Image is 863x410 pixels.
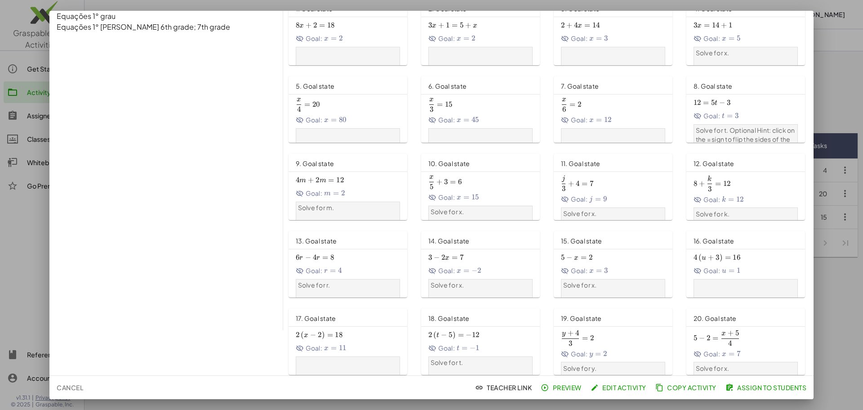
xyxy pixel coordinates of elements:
[460,253,463,262] span: 7
[318,330,321,339] span: 2
[296,189,322,198] span: Goal:
[452,253,458,262] span: =
[543,383,582,392] span: Preview
[431,358,531,367] p: Solve for t.
[723,179,731,188] span: 12
[568,329,574,338] span: +
[561,21,565,30] span: 2
[433,330,436,339] span: (
[699,179,705,188] span: +
[313,21,317,30] span: 2
[694,333,697,342] span: 5
[566,21,572,30] span: +
[696,49,796,58] p: Solve for x.
[737,34,740,43] span: 5
[296,159,334,167] span: 9. Goal state
[728,195,734,204] span: =
[421,76,543,143] a: 6. Goal stateGoal:
[735,111,738,120] span: 3
[53,379,87,396] button: Cancel
[589,267,594,275] span: x
[328,176,334,185] span: =
[296,82,334,90] span: 5. Goal state
[463,266,469,275] span: =
[727,383,806,392] span: Assign to Students
[736,195,744,204] span: 12
[430,182,433,191] span: 5
[428,330,432,339] span: 2
[737,349,740,358] span: 7
[434,98,435,107] span: ​
[296,34,322,43] span: Goal:
[436,332,439,339] span: t
[727,98,730,107] span: 3
[432,22,436,29] span: x
[428,193,455,202] span: Goal:
[472,266,477,275] span: −
[729,34,734,43] span: =
[444,177,448,186] span: 3
[712,21,720,30] span: 14
[305,253,311,262] span: −
[428,159,470,167] span: 10. Goal state
[699,333,705,342] span: −
[696,126,796,153] p: Solve for t. Optional Hint: click on the = sign to flip the sides of the equation.
[603,349,607,358] span: 2
[654,379,720,396] button: Copy Activity
[716,253,719,262] span: 3
[466,330,472,339] span: −
[428,253,432,262] span: 3
[428,115,455,125] span: Goal:
[446,21,449,30] span: 1
[715,99,717,107] span: t
[562,330,565,337] span: y
[472,193,479,202] span: 15
[322,330,325,339] span: )
[308,176,314,185] span: +
[428,34,455,43] span: Goal:
[339,343,347,352] span: 11
[428,343,455,353] span: Goal:
[704,21,710,30] span: =
[686,76,808,143] a: 8. Goal stateGoal:Solve for t. Optional Hint: click on the = sign to flip the sides of the equation.
[296,344,304,352] i: Goal State is hidden.
[336,176,344,185] span: 12
[472,115,479,124] span: 45
[561,159,601,167] span: 11. Goal state
[421,308,543,375] a: 18. Goal stateGoal:Solve for t.
[694,112,702,120] i: Goal State is hidden.
[431,281,531,290] p: Solve for x.
[441,253,445,262] span: 2
[694,159,734,167] span: 12. Goal state
[694,349,720,359] span: Goal:
[458,330,464,339] span: =
[296,314,336,322] span: 17. Goal state
[722,351,726,358] span: x
[449,330,452,339] span: 5
[470,343,476,352] span: −
[561,350,569,358] i: Goal State is hidden.
[453,330,456,339] span: )
[472,34,475,43] span: 2
[694,253,697,262] span: 4
[313,253,316,262] span: 4
[694,237,734,245] span: 16. Goal state
[581,253,587,262] span: =
[694,314,737,322] span: 20. Goal state
[720,253,723,262] span: )
[457,117,461,124] span: x
[437,100,443,109] span: =
[304,100,310,109] span: =
[289,76,410,143] a: 5. Goal stateGoal:
[589,351,593,358] span: y
[296,267,304,275] i: Goal State is hidden.
[296,115,322,125] span: Goal:
[445,100,453,109] span: 15
[331,34,337,43] span: =
[728,329,734,338] span: +
[299,254,303,261] span: r
[458,177,462,186] span: 6
[462,343,467,352] span: =
[338,266,342,275] span: 4
[316,254,320,261] span: r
